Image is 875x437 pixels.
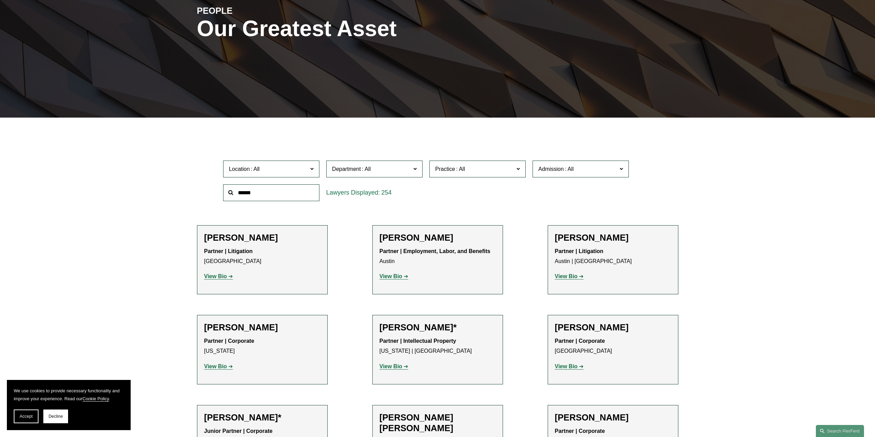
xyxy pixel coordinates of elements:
span: Department [332,166,361,172]
p: We use cookies to provide necessary functionality and improve your experience. Read our . [14,387,124,403]
h2: [PERSON_NAME] [380,232,496,243]
a: View Bio [380,273,408,279]
strong: Partner | Employment, Labor, and Benefits [380,248,491,254]
strong: Partner | Corporate [555,428,605,434]
strong: View Bio [555,273,578,279]
p: [GEOGRAPHIC_DATA] [204,247,320,266]
p: Austin [380,247,496,266]
p: [US_STATE] | [GEOGRAPHIC_DATA] [380,336,496,356]
h2: [PERSON_NAME] [555,322,671,333]
a: View Bio [380,363,408,369]
strong: Partner | Intellectual Property [380,338,456,344]
span: Location [229,166,250,172]
a: Cookie Policy [83,396,109,401]
a: Search this site [816,425,864,437]
strong: Partner | Litigation [555,248,603,254]
p: [US_STATE] [204,336,320,356]
strong: View Bio [380,273,402,279]
span: Decline [48,414,63,419]
button: Decline [43,409,68,423]
p: Austin | [GEOGRAPHIC_DATA] [555,247,671,266]
p: [GEOGRAPHIC_DATA] [555,336,671,356]
h2: [PERSON_NAME] [204,232,320,243]
span: Accept [20,414,33,419]
span: Admission [538,166,564,172]
strong: Junior Partner | Corporate [204,428,273,434]
h2: [PERSON_NAME] [PERSON_NAME] [380,412,496,434]
strong: Partner | Corporate [204,338,254,344]
a: View Bio [555,273,584,279]
a: View Bio [204,363,233,369]
section: Cookie banner [7,380,131,430]
a: View Bio [555,363,584,369]
strong: View Bio [555,363,578,369]
h2: [PERSON_NAME] [555,232,671,243]
h2: [PERSON_NAME]* [204,412,320,423]
h1: Our Greatest Asset [197,16,518,41]
span: 254 [381,189,392,196]
h2: [PERSON_NAME] [204,322,320,333]
h4: PEOPLE [197,5,317,16]
strong: Partner | Litigation [204,248,253,254]
h2: [PERSON_NAME]* [380,322,496,333]
strong: View Bio [380,363,402,369]
span: Practice [435,166,455,172]
a: View Bio [204,273,233,279]
strong: View Bio [204,273,227,279]
strong: View Bio [204,363,227,369]
h2: [PERSON_NAME] [555,412,671,423]
button: Accept [14,409,39,423]
strong: Partner | Corporate [555,338,605,344]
